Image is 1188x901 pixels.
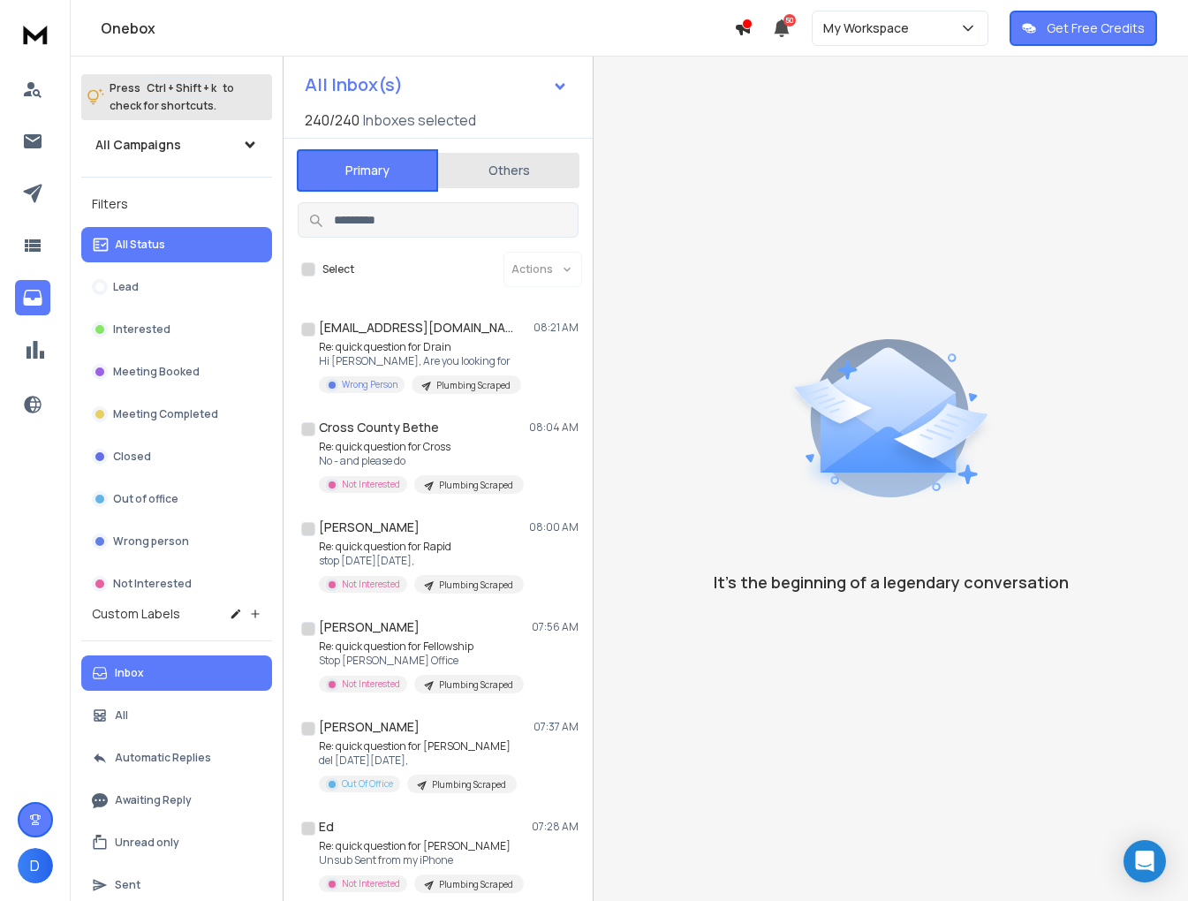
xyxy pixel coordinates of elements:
button: Get Free Credits [1010,11,1157,46]
div: Open Intercom Messenger [1124,840,1166,882]
h1: Onebox [101,18,734,39]
img: logo [18,18,53,50]
p: My Workspace [823,19,916,37]
button: D [18,848,53,883]
span: 50 [783,14,796,26]
p: Get Free Credits [1047,19,1145,37]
